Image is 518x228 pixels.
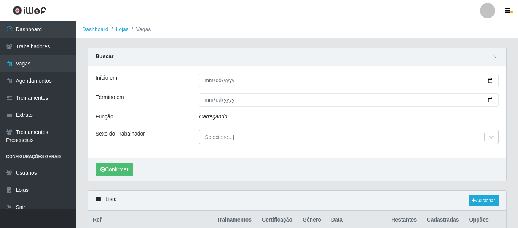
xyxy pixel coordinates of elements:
label: Sexo do Trabalhador [96,130,145,138]
a: Lojas [116,26,128,32]
input: 00/00/0000 [199,93,499,107]
label: Término em [96,93,124,101]
strong: Buscar [96,53,113,59]
i: Carregando... [199,113,232,120]
div: [Selecione...] [203,133,234,141]
label: Função [96,113,113,121]
input: 00/00/0000 [199,74,499,87]
div: Lista [88,191,506,211]
a: Adicionar [469,195,499,206]
a: Dashboard [82,26,108,32]
img: CoreUI Logo [13,6,46,15]
li: Vagas [129,26,151,33]
nav: breadcrumb [76,21,518,38]
button: Confirmar [96,163,133,176]
label: Início em [96,74,117,82]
